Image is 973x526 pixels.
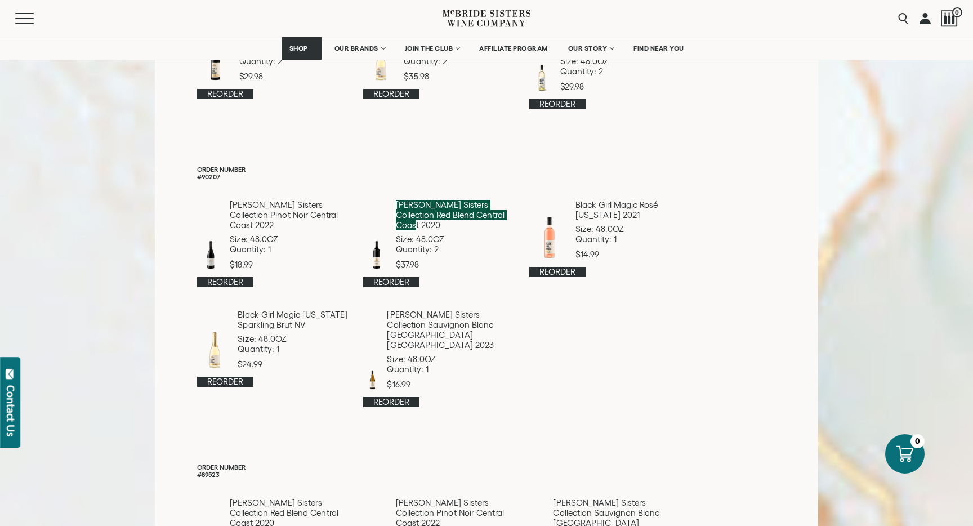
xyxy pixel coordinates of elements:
span: FIND NEAR YOU [633,44,684,52]
span: JOIN THE CLUB [405,44,453,52]
a: AFFILIATE PROGRAM [472,37,555,60]
p: $24.99 [238,359,349,369]
p: #90207 [197,173,776,180]
span: AFFILIATE PROGRAM [479,44,548,52]
span: OUR BRANDS [334,44,378,52]
a: SHOP [282,37,322,60]
a: Reorder [529,267,586,277]
p: Black Girl Magic [US_STATE] Sparkling Brut NV [238,310,349,330]
a: OUR BRANDS [327,37,392,60]
p: Size: 48.0OZ [396,234,515,244]
p: #89523 [197,471,776,478]
p: Quantity: 2 [560,66,681,77]
span: 0 [952,7,962,17]
p: $18.99 [230,260,349,270]
p: Black Girl Magic Rosé [US_STATE] 2021 [575,200,682,220]
p: [PERSON_NAME] Sisters Collection Red Blend Central Coast 2020 [396,200,515,230]
a: Reorder [363,89,419,99]
a: Reorder [197,377,253,387]
p: [PERSON_NAME] Sisters Collection Pinot Noir Central Coast 2022 [230,200,349,230]
div: Contact Us [5,385,16,436]
p: $29.98 [239,72,349,82]
p: Size: 48.0OZ [230,234,349,244]
p: Size: 48.0OZ [387,354,515,364]
span: SHOP [289,44,309,52]
p: $29.98 [560,82,681,92]
div: 0 [910,434,925,448]
p: Order Number [197,166,776,173]
p: Quantity: 2 [404,56,515,66]
p: Quantity: 2 [396,244,515,255]
p: [PERSON_NAME] Sisters Collection Sauvignon Blanc [GEOGRAPHIC_DATA] [GEOGRAPHIC_DATA] 2023 [387,310,515,350]
button: Mobile Menu Trigger [15,13,56,24]
a: Reorder [197,89,253,99]
p: $35.98 [404,72,515,82]
p: Order Number [197,463,776,471]
a: Reorder [529,99,586,109]
p: Quantity: 1 [575,234,682,244]
a: JOIN THE CLUB [398,37,467,60]
a: OUR STORY [561,37,621,60]
a: Reorder [363,397,419,407]
p: Quantity: 1 [387,364,515,375]
p: Quantity: 1 [230,244,349,255]
p: Size: 48.0OZ [575,224,682,234]
p: $37.98 [396,260,515,270]
p: $16.99 [387,380,515,390]
p: $14.99 [575,249,682,260]
a: Reorder [197,277,253,287]
a: FIND NEAR YOU [626,37,691,60]
p: Quantity: 1 [238,344,349,354]
a: Reorder [363,277,419,287]
p: Quantity: 2 [239,56,349,66]
p: Size: 48.0OZ [560,56,681,66]
span: OUR STORY [568,44,608,52]
p: Size: 48.0OZ [238,334,349,344]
